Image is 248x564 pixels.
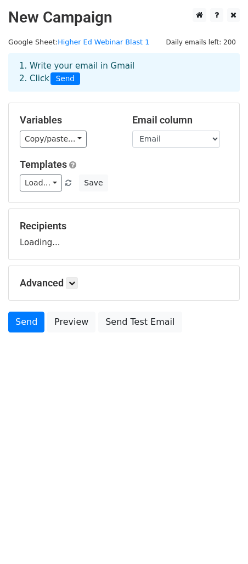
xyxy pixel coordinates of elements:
a: Send [8,312,44,332]
h5: Advanced [20,277,228,289]
a: Send Test Email [98,312,182,332]
button: Save [79,174,108,191]
h2: New Campaign [8,8,240,27]
h5: Variables [20,114,116,126]
h5: Email column [132,114,228,126]
div: 1. Write your email in Gmail 2. Click [11,60,237,85]
a: Copy/paste... [20,131,87,148]
small: Google Sheet: [8,38,149,46]
a: Daily emails left: 200 [162,38,240,46]
a: Load... [20,174,62,191]
h5: Recipients [20,220,228,232]
span: Daily emails left: 200 [162,36,240,48]
div: Loading... [20,220,228,249]
a: Preview [47,312,95,332]
a: Templates [20,159,67,170]
span: Send [50,72,80,86]
a: Higher Ed Webinar Blast 1 [58,38,149,46]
